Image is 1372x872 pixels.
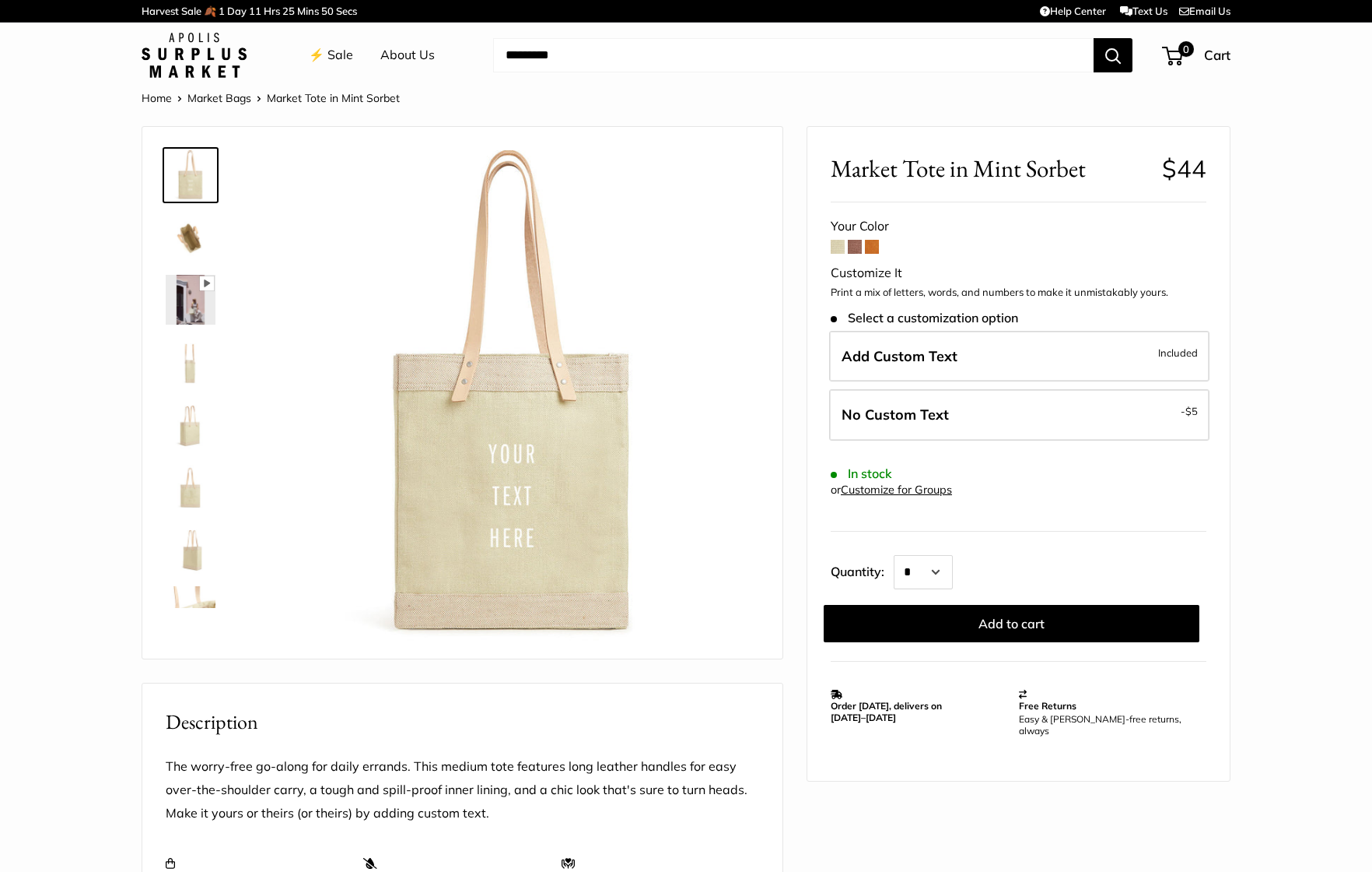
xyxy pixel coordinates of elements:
span: 11 [249,5,261,17]
a: ⚡️ Sale [309,44,353,67]
a: Market Tote in Mint Sorbet [163,334,219,390]
span: Market Tote in Mint Sorbet [831,154,1150,183]
span: $5 [1185,405,1198,417]
span: Cart [1204,47,1230,63]
label: Leave Blank [829,389,1209,441]
h2: Description [166,707,759,737]
a: About Us [380,44,435,67]
label: Quantity: [831,550,894,589]
div: Customize It [831,262,1206,285]
a: Home [142,91,172,105]
img: Market Tote in Mint Sorbet [166,213,215,262]
span: Secs [336,5,357,17]
a: Email Us [1179,5,1230,17]
span: $44 [1162,153,1206,184]
label: Add Custom Text [829,331,1209,382]
span: No Custom Text [842,406,949,424]
img: Market Tote in Mint Sorbet [166,150,215,200]
img: Market Tote in Mint Sorbet [166,275,215,325]
span: In stock [831,466,892,481]
nav: Breadcrumb [142,88,400,108]
a: Market Bags [187,91,251,105]
span: 25 [282,5,295,17]
a: Text Us [1120,5,1167,17]
a: Market Tote in Mint Sorbet [163,396,219,452]
p: Print a mix of letters, words, and numbers to make it unmistakably yours. [831,285,1206,301]
img: Market Tote in Mint Sorbet [166,586,215,636]
span: Hrs [264,5,280,17]
a: 0 Cart [1164,43,1230,68]
img: Market Tote in Mint Sorbet [166,462,215,512]
img: Market Tote in Mint Sorbet [166,524,215,574]
button: Search [1094,38,1132,72]
a: Market Tote in Mint Sorbet [163,209,219,265]
div: Your Color [831,215,1206,238]
a: Help Center [1040,5,1106,17]
div: or [831,480,952,501]
p: Easy & [PERSON_NAME]-free returns, always [1019,713,1199,737]
input: Search... [493,38,1094,72]
span: Add Custom Text [842,347,957,365]
span: Market Tote in Mint Sorbet [267,91,400,105]
img: Market Tote in Mint Sorbet [166,399,215,449]
span: 50 [321,5,334,17]
a: Customize for Groups [841,483,952,497]
a: Market Tote in Mint Sorbet [163,583,219,639]
p: The worry-free go-along for daily errands. This medium tote features long leather handles for eas... [166,755,759,825]
strong: Order [DATE], delivers on [DATE]–[DATE] [831,700,942,723]
a: Market Tote in Mint Sorbet [163,147,219,203]
span: - [1181,402,1198,420]
a: Market Tote in Mint Sorbet [163,459,219,515]
span: Mins [297,5,319,17]
img: Market Tote in Mint Sorbet [166,337,215,387]
span: 0 [1178,41,1194,57]
span: 1 [219,5,225,17]
button: Add to cart [824,605,1199,642]
a: Market Tote in Mint Sorbet [163,521,219,577]
img: Apolis: Surplus Market [142,33,247,78]
img: Market Tote in Mint Sorbet [267,150,759,643]
strong: Free Returns [1019,700,1076,712]
span: Included [1158,343,1198,362]
span: Select a customization option [831,311,1018,325]
span: Day [227,5,247,17]
a: Market Tote in Mint Sorbet [163,272,219,328]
